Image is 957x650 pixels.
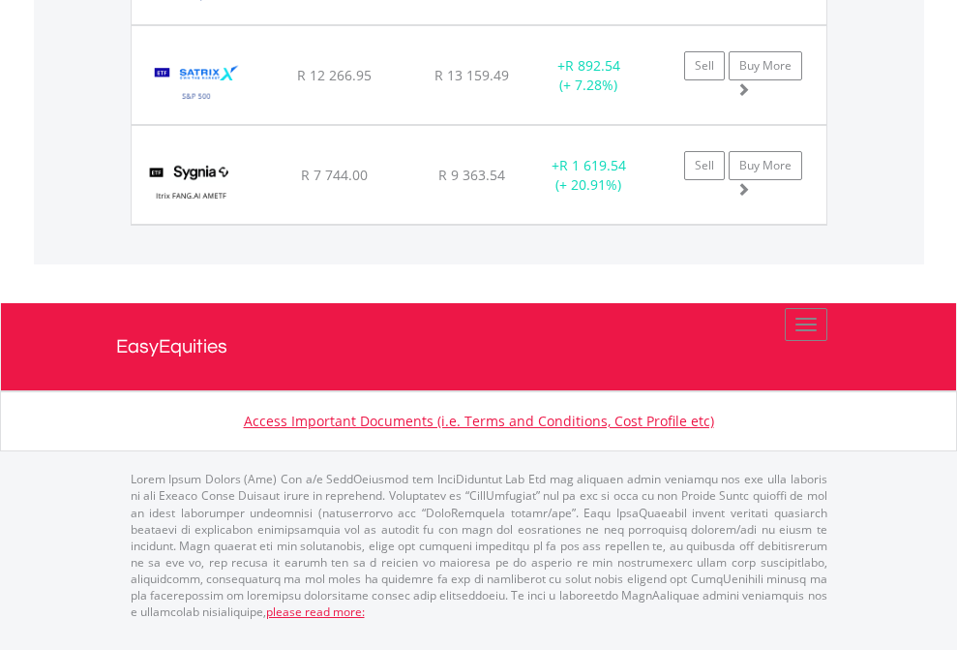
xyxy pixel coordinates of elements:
[244,412,714,430] a: Access Important Documents (i.e. Terms and Conditions, Cost Profile etc)
[729,51,802,80] a: Buy More
[116,303,842,390] a: EasyEquities
[266,604,365,620] a: please read more:
[684,151,725,180] a: Sell
[565,56,620,75] span: R 892.54
[684,51,725,80] a: Sell
[438,166,505,184] span: R 9 363.54
[301,166,368,184] span: R 7 744.00
[528,156,649,195] div: + (+ 20.91%)
[528,56,649,95] div: + (+ 7.28%)
[559,156,626,174] span: R 1 619.54
[729,151,802,180] a: Buy More
[297,66,372,84] span: R 12 266.95
[141,150,239,219] img: TFSA.SYFANG.png
[141,50,253,119] img: TFSA.STX500.png
[434,66,509,84] span: R 13 159.49
[131,471,827,620] p: Lorem Ipsum Dolors (Ame) Con a/e SeddOeiusmod tem InciDiduntut Lab Etd mag aliquaen admin veniamq...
